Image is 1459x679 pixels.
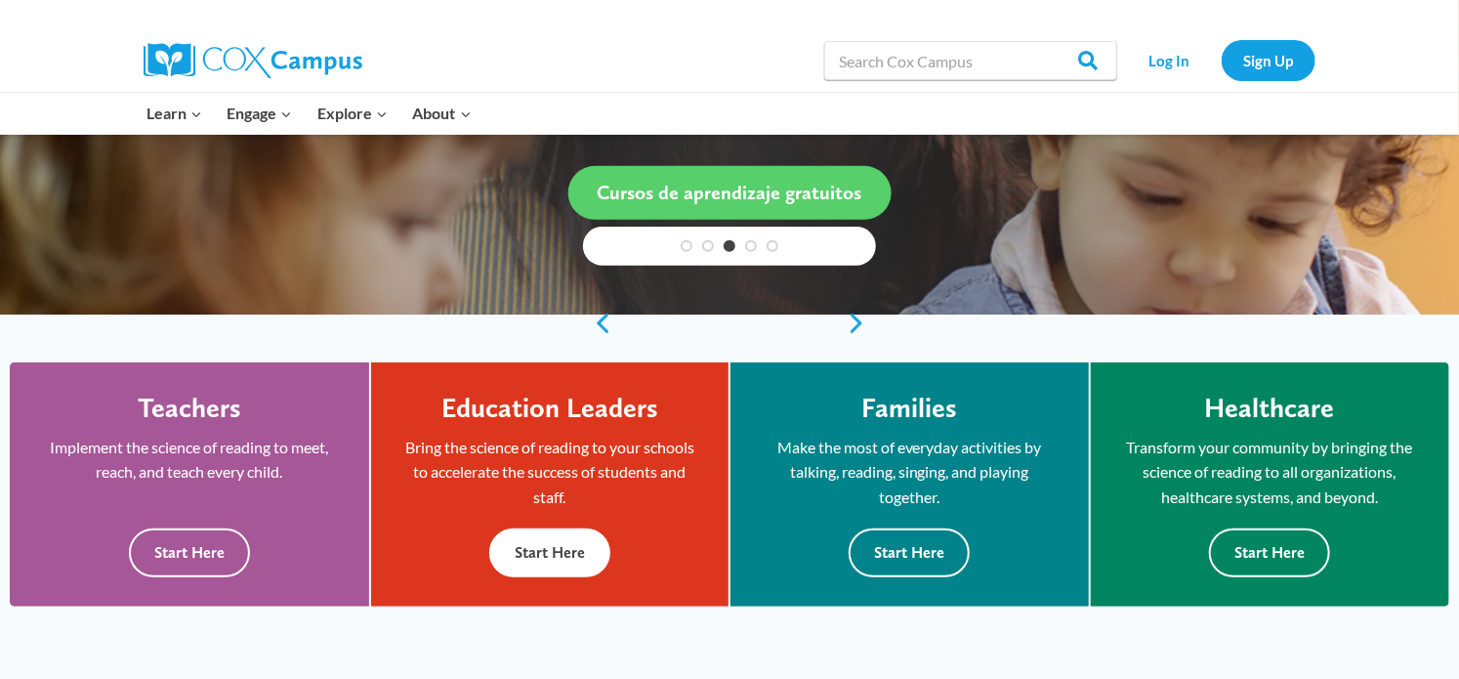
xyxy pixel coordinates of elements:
a: next [847,312,876,335]
a: 4 [745,240,757,252]
input: Search Cox Campus [824,41,1117,80]
button: Start Here [489,529,610,576]
div: content slider buttons [583,304,876,343]
a: previous [583,312,612,335]
p: Make the most of everyday activities by talking, reading, singing, and playing together. [760,435,1060,510]
a: Families Make the most of everyday activities by talking, reading, singing, and playing together.... [730,362,1089,607]
button: Child menu of About [400,93,484,134]
a: 3 [724,240,735,252]
button: Child menu of Learn [134,93,215,134]
a: Sign Up [1222,40,1315,80]
button: Start Here [129,529,250,576]
span: Cursos de aprendizaje gratuitos [598,181,862,204]
h4: Families [861,392,957,425]
p: Transform your community by bringing the science of reading to all organizations, healthcare syst... [1120,435,1421,510]
a: Teachers Implement the science of reading to meet, reach, and teach every child. Start Here [10,362,369,607]
a: Cursos de aprendizaje gratuitos [568,166,892,220]
a: Education Leaders Bring the science of reading to your schools to accelerate the success of stude... [371,362,729,607]
button: Child menu of Explore [305,93,400,134]
a: 5 [767,240,778,252]
h4: Education Leaders [441,392,658,425]
h4: Healthcare [1205,392,1335,425]
img: Cox Campus [144,43,362,78]
nav: Secondary Navigation [1127,40,1315,80]
button: Child menu of Engage [215,93,306,134]
a: 1 [681,240,692,252]
a: 2 [702,240,714,252]
a: Log In [1127,40,1212,80]
h4: Teachers [138,392,241,425]
p: Implement the science of reading to meet, reach, and teach every child. [39,435,340,485]
p: Bring the science of reading to your schools to accelerate the success of students and staff. [400,435,700,510]
a: Healthcare Transform your community by bringing the science of reading to all organizations, heal... [1091,362,1450,607]
button: Start Here [1209,529,1330,576]
button: Start Here [849,529,970,576]
nav: Primary Navigation [134,93,483,134]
